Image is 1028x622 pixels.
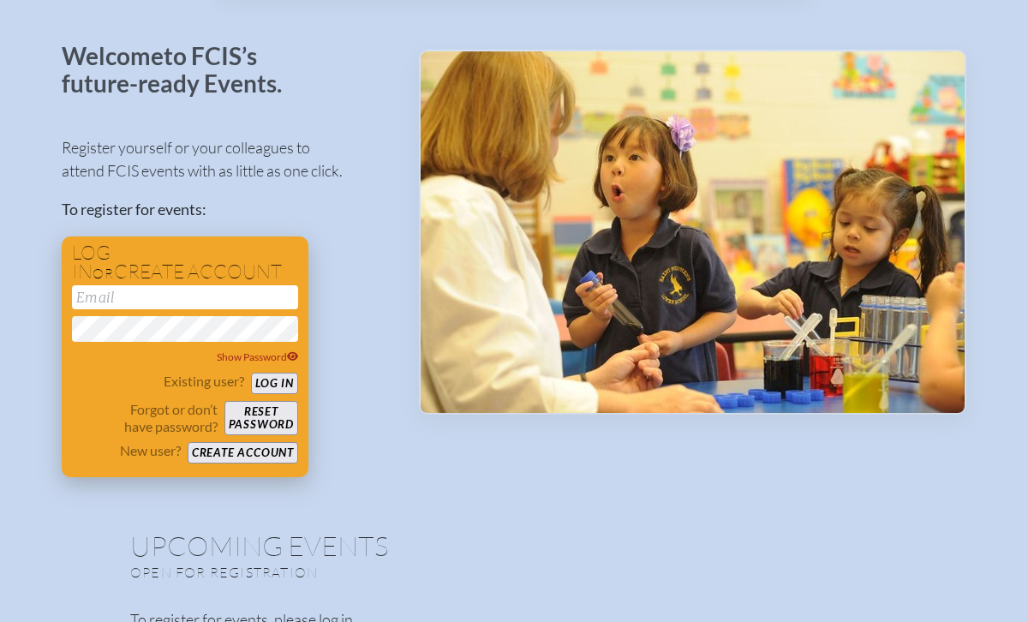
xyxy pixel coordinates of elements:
p: Existing user? [164,373,244,390]
p: Welcome to FCIS’s future-ready Events. [62,43,302,97]
p: New user? [120,442,181,459]
h1: Upcoming Events [130,532,898,559]
span: or [93,265,114,282]
p: Register yourself or your colleagues to attend FCIS events with as little as one click. [62,136,391,182]
img: Events [421,51,965,413]
p: To register for events: [62,198,391,221]
button: Log in [251,373,298,394]
p: Forgot or don’t have password? [72,401,218,435]
button: Resetpassword [224,401,298,435]
p: Open for registration [130,564,583,581]
button: Create account [188,442,298,464]
input: Email [72,285,298,309]
h1: Log in create account [72,243,298,282]
span: Show Password [217,350,299,363]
